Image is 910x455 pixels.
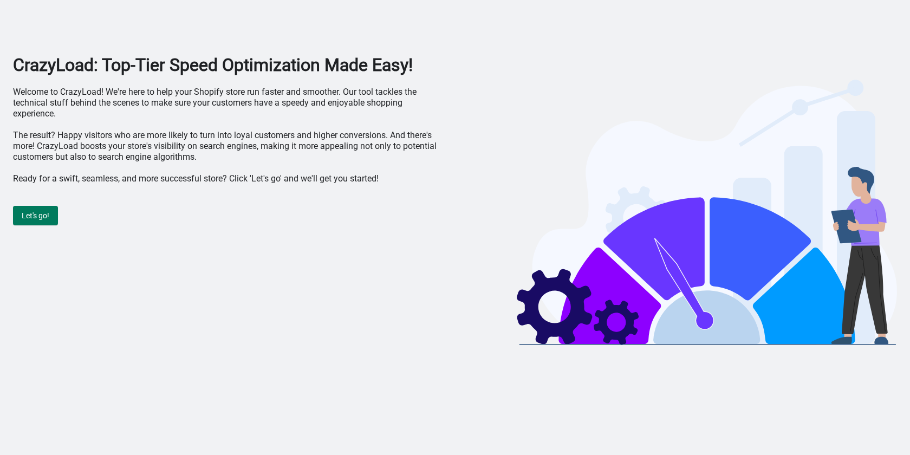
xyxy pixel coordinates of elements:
p: Welcome to CrazyLoad! We're here to help your Shopify store run faster and smoother. Our tool tac... [13,87,437,119]
img: welcome-illustration-bf6e7d16.svg [517,76,897,346]
p: The result? Happy visitors who are more likely to turn into loyal customers and higher conversion... [13,130,437,162]
span: Let's go! [22,211,49,220]
button: Let's go! [13,206,58,225]
p: Ready for a swift, seamless, and more successful store? Click 'Let's go' and we'll get you started! [13,173,437,184]
h1: CrazyLoad: Top-Tier Speed Optimization Made Easy! [13,54,437,76]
